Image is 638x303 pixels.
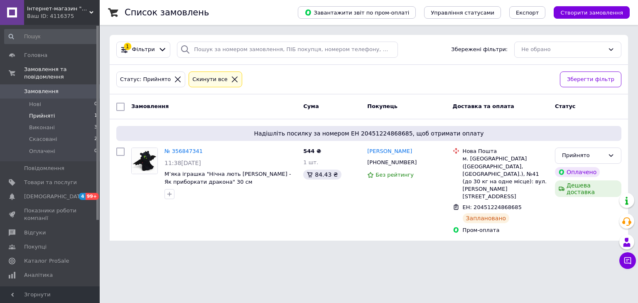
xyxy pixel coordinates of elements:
[27,12,100,20] div: Ваш ID: 4116375
[555,167,600,177] div: Оплачено
[303,148,321,154] span: 544 ₴
[29,101,41,108] span: Нові
[463,155,548,200] div: м. [GEOGRAPHIC_DATA] ([GEOGRAPHIC_DATA], [GEOGRAPHIC_DATA].), №41 (до 30 кг на одне місце): вул. ...
[132,148,157,174] img: Фото товару
[94,112,97,120] span: 1
[375,172,414,178] span: Без рейтингу
[24,88,59,95] span: Замовлення
[24,286,77,301] span: Інструменти веб-майстра та SEO
[304,9,409,16] span: Завантажити звіт по пром-оплаті
[191,75,229,84] div: Cкинути все
[554,6,630,19] button: Створити замовлення
[567,75,614,84] span: Зберегти фільтр
[303,103,319,109] span: Cума
[131,148,158,174] a: Фото товару
[94,124,97,131] span: 3
[431,10,494,16] span: Управління статусами
[562,151,604,160] div: Прийнято
[24,193,86,200] span: [DEMOGRAPHIC_DATA]
[367,103,398,109] span: Покупець
[118,75,172,84] div: Статус: Прийнято
[164,171,291,185] a: Мʼяка іграшка "Нічна лють [PERSON_NAME] - Як приборкати дракона" 30 см
[560,10,623,16] span: Створити замовлення
[124,43,131,50] div: 1
[463,227,548,234] div: Пром-оплата
[125,7,209,17] h1: Список замовлень
[298,6,416,19] button: Завантажити звіт по пром-оплаті
[555,103,576,109] span: Статус
[463,148,548,155] div: Нова Пошта
[24,207,77,222] span: Показники роботи компанії
[164,160,201,166] span: 11:38[DATE]
[177,42,398,58] input: Пошук за номером замовлення, ПІБ покупця, номером телефону, Email, номером накладної
[24,179,77,186] span: Товари та послуги
[29,124,55,131] span: Виконані
[303,159,318,165] span: 1 шт.
[24,257,69,265] span: Каталог ProSale
[131,103,169,109] span: Замовлення
[463,213,510,223] div: Заплановано
[29,135,57,143] span: Скасовані
[545,9,630,15] a: Створити замовлення
[24,165,64,172] span: Повідомлення
[29,148,55,155] span: Оплачені
[24,52,47,59] span: Головна
[24,271,53,279] span: Аналітика
[453,103,514,109] span: Доставка та оплата
[4,29,98,44] input: Пошук
[516,10,539,16] span: Експорт
[451,46,508,54] span: Збережені фільтри:
[367,148,412,155] a: [PERSON_NAME]
[94,101,97,108] span: 0
[24,243,47,251] span: Покупці
[560,71,621,88] button: Зберегти фільтр
[29,112,55,120] span: Прийняті
[164,148,203,154] a: № 356847341
[86,193,99,200] span: 99+
[79,193,86,200] span: 4
[424,6,501,19] button: Управління статусами
[120,129,618,138] span: Надішліть посилку за номером ЕН 20451224868685, щоб отримати оплату
[463,204,522,210] span: ЕН: 20451224868685
[366,157,418,168] div: [PHONE_NUMBER]
[94,148,97,155] span: 0
[521,45,604,54] div: Не обрано
[24,66,100,81] span: Замовлення та повідомлення
[619,252,636,269] button: Чат з покупцем
[27,5,89,12] span: Інтернет-магазин "NOWA" - товари для всієї родини!
[94,135,97,143] span: 2
[132,46,155,54] span: Фільтри
[24,229,46,236] span: Відгуки
[555,180,621,197] div: Дешева доставка
[509,6,546,19] button: Експорт
[303,170,341,180] div: 84.43 ₴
